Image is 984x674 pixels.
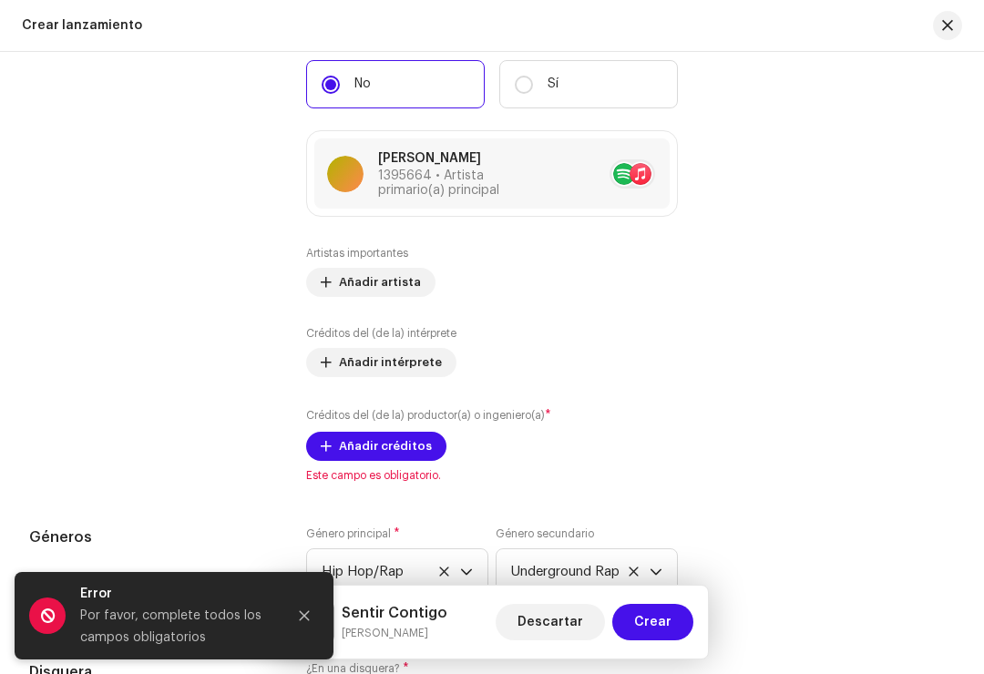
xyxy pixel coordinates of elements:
[306,432,446,461] button: Añadir créditos
[80,605,272,648] div: Por favor, complete todos los campos obligatorios
[80,583,272,605] div: Error
[511,549,650,595] span: Underground Rap
[306,410,545,421] small: Créditos del (de la) productor(a) o ingeniero(a)
[496,604,605,640] button: Descartar
[339,344,442,381] span: Añadir intérprete
[286,597,323,634] button: Close
[306,468,678,483] span: Este campo es obligatorio.
[548,75,559,94] p: Sí
[306,348,456,377] button: Añadir intérprete
[342,602,447,624] h5: Sentir Contigo
[339,428,432,465] span: Añadir créditos
[496,526,594,541] label: Género secundario
[460,549,473,595] div: dropdown trigger
[306,326,456,341] label: Créditos del (de la) intérprete
[378,149,548,168] p: [PERSON_NAME]
[339,264,421,301] span: Añadir artista
[306,526,400,541] label: Género principal
[378,169,499,197] span: 1395664 • Artista primario(a) principal
[650,549,662,595] div: dropdown trigger
[634,604,671,640] span: Crear
[306,268,436,297] button: Añadir artista
[354,75,371,94] p: No
[322,549,460,595] span: Hip Hop/Rap
[612,604,693,640] button: Crear
[306,246,408,260] label: Artistas importantes
[342,624,447,642] small: Sentir Contigo
[518,604,583,640] span: Descartar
